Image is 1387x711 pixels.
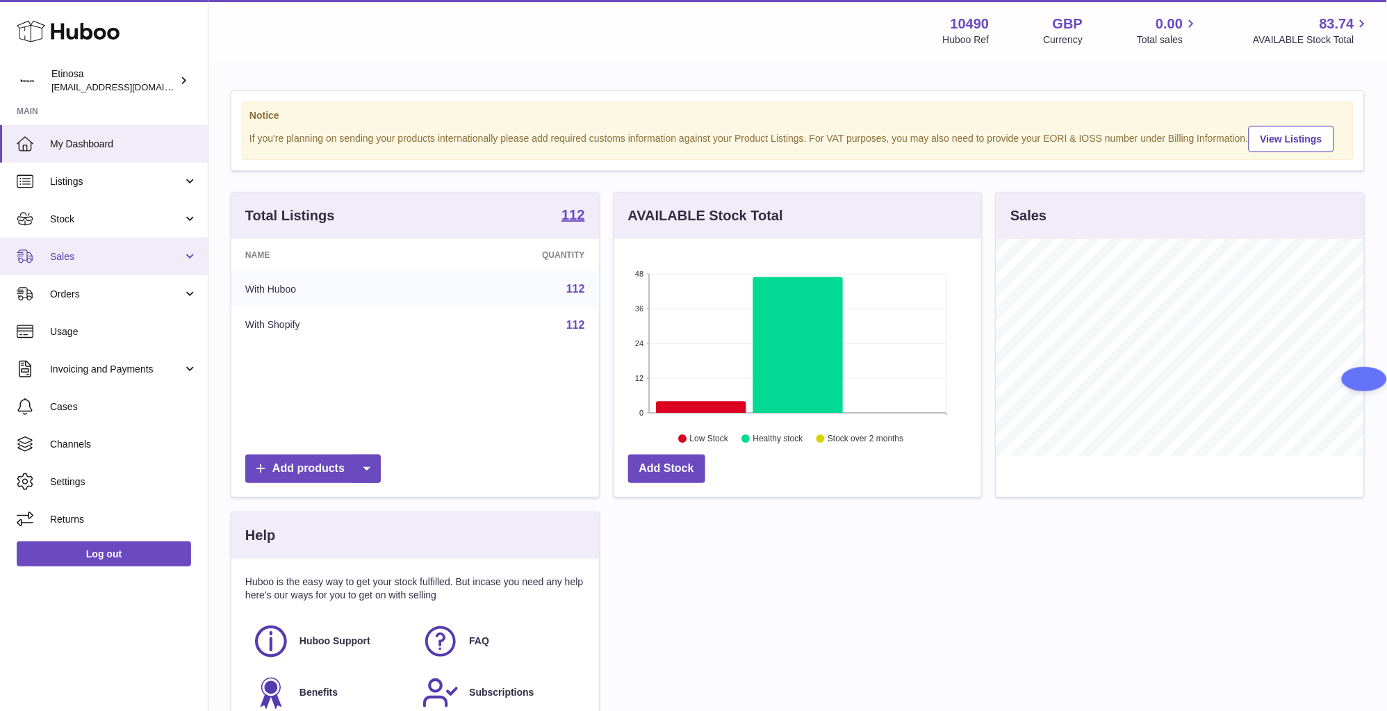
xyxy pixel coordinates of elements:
a: 112 [561,208,584,224]
a: 83.74 AVAILABLE Stock Total [1253,15,1370,47]
a: FAQ [422,623,577,660]
h3: Sales [1010,206,1047,225]
a: Add products [245,455,381,483]
strong: Notice [249,109,1346,122]
a: 0.00 Total sales [1137,15,1199,47]
strong: 112 [561,208,584,222]
div: Currency [1044,33,1083,47]
th: Name [231,239,429,271]
p: Huboo is the easy way to get your stock fulfilled. But incase you need any help here's our ways f... [245,575,585,602]
a: 112 [566,283,585,295]
text: Low Stock [690,434,729,444]
td: With Shopify [231,307,429,343]
text: Stock over 2 months [828,434,903,444]
span: Orders [50,288,183,301]
span: Sales [50,250,183,263]
h3: Help [245,526,275,545]
div: Huboo Ref [943,33,990,47]
span: Invoicing and Payments [50,363,183,376]
text: 12 [635,374,643,382]
span: Settings [50,475,197,489]
span: Subscriptions [469,686,534,699]
span: Benefits [299,686,338,699]
text: Healthy stock [753,434,804,444]
span: Channels [50,438,197,451]
span: My Dashboard [50,138,197,151]
a: Add Stock [628,455,705,483]
span: Listings [50,175,183,188]
span: FAQ [469,635,489,648]
a: View Listings [1249,126,1334,152]
span: Huboo Support [299,635,370,648]
h3: AVAILABLE Stock Total [628,206,783,225]
text: 24 [635,339,643,348]
text: 0 [639,409,643,417]
strong: GBP [1053,15,1083,33]
td: With Huboo [231,271,429,307]
span: Total sales [1137,33,1199,47]
span: Returns [50,513,197,526]
span: [EMAIL_ADDRESS][DOMAIN_NAME] [51,81,204,92]
span: Usage [50,325,197,338]
div: Etinosa [51,67,177,94]
a: Log out [17,541,191,566]
span: 83.74 [1320,15,1354,33]
span: 0.00 [1156,15,1183,33]
a: Huboo Support [252,623,408,660]
span: AVAILABLE Stock Total [1253,33,1370,47]
span: Stock [50,213,183,226]
strong: 10490 [951,15,990,33]
text: 48 [635,270,643,278]
text: 36 [635,304,643,313]
th: Quantity [429,239,599,271]
img: Wolphuk@gmail.com [17,70,38,91]
a: 112 [566,319,585,331]
span: Cases [50,400,197,414]
div: If you're planning on sending your products internationally please add required customs informati... [249,124,1346,152]
h3: Total Listings [245,206,335,225]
